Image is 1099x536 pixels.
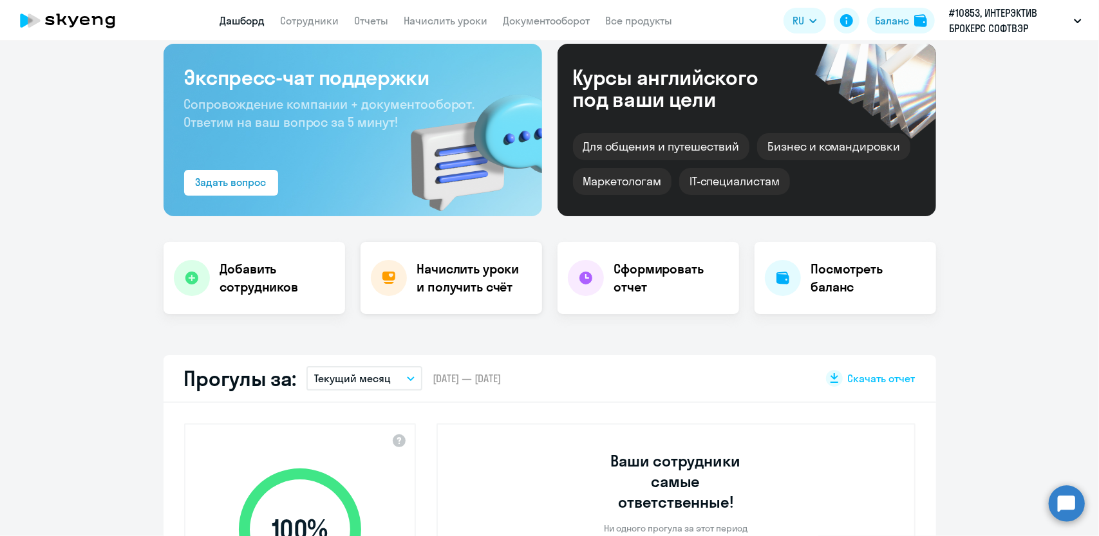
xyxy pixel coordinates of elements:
[314,371,391,386] p: Текущий месяц
[593,450,758,512] h3: Ваши сотрудники самые ответственные!
[604,522,747,534] p: Ни одного прогула за этот период
[184,96,475,130] span: Сопровождение компании + документооборот. Ответим на ваш вопрос за 5 минут!
[949,5,1069,36] p: #10853, ИНТЕРЭКТИВ БРОКЕРС СОФТВЭР СЕРВИСИЗ РУС, ООО
[433,371,501,385] span: [DATE] — [DATE]
[914,14,927,27] img: balance
[184,365,297,391] h2: Прогулы за:
[573,66,793,110] div: Курсы английского под ваши цели
[875,13,909,28] div: Баланс
[417,260,529,296] h4: Начислить уроки и получить счёт
[220,260,335,296] h4: Добавить сотрудников
[184,170,278,196] button: Задать вопрос
[355,14,389,27] a: Отчеты
[573,133,750,160] div: Для общения и путешествий
[573,168,672,195] div: Маркетологам
[220,14,265,27] a: Дашборд
[679,168,790,195] div: IT-специалистам
[811,260,926,296] h4: Посмотреть баланс
[281,14,339,27] a: Сотрудники
[784,8,826,33] button: RU
[867,8,935,33] button: Балансbalance
[614,260,729,296] h4: Сформировать отчет
[848,371,916,385] span: Скачать отчет
[392,71,542,216] img: bg-img
[606,14,673,27] a: Все продукты
[943,5,1088,36] button: #10853, ИНТЕРЭКТИВ БРОКЕРС СОФТВЭР СЕРВИСИЗ РУС, ООО
[793,13,804,28] span: RU
[184,64,521,90] h3: Экспресс-чат поддержки
[757,133,910,160] div: Бизнес и командировки
[503,14,590,27] a: Документооборот
[306,366,422,391] button: Текущий месяц
[196,174,267,190] div: Задать вопрос
[404,14,488,27] a: Начислить уроки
